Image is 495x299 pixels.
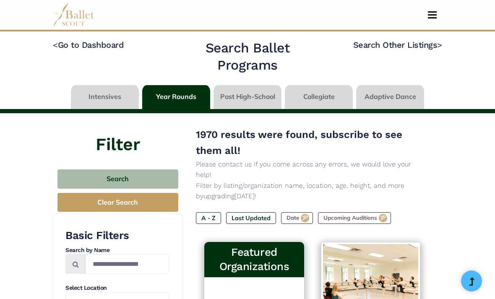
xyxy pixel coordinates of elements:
[65,246,169,255] h4: Search by Name
[437,39,442,50] code: >
[318,212,391,224] label: Upcoming Auditions
[141,85,212,109] li: Year Rounds
[196,180,429,202] p: Filter by listing/organization name, location, age, height, and more by [DATE]!
[176,39,319,74] h2: Search Ballet Programs
[203,192,234,200] a: upgrading
[354,85,426,109] li: Adaptive Dance
[57,169,178,189] button: Search
[422,11,442,19] button: Toggle navigation
[281,212,313,224] label: Date
[283,85,354,109] li: Collegiate
[65,229,169,243] h3: Basic Filters
[53,40,124,50] a: <Go to Dashboard
[69,85,141,109] li: Intensives
[196,159,429,180] p: Please contact us if you come across any errors, we would love your help!
[53,113,182,157] h4: Filter
[65,284,169,292] h4: Select Location
[86,254,169,274] input: Search by names...
[211,245,297,273] h3: Featured Organizations
[226,212,276,224] label: Last Updated
[196,129,402,156] span: 1970 results were found, subscribe to see them all!
[196,212,221,224] label: A - Z
[353,40,442,50] a: Search Other Listings>
[57,193,178,212] button: Clear Search
[212,85,283,109] li: Post High-School
[53,39,58,50] code: <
